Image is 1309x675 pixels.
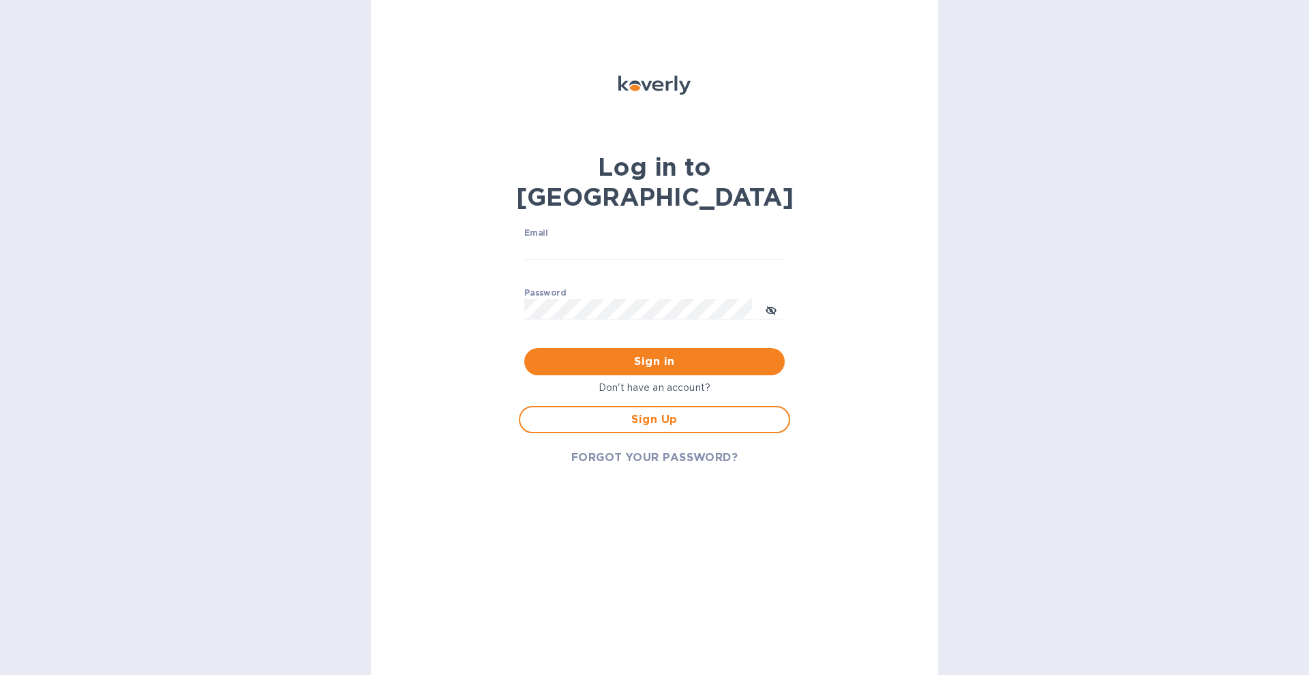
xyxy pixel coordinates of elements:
[524,230,548,238] label: Email
[516,152,794,212] b: Log in to [GEOGRAPHIC_DATA]
[519,406,790,433] button: Sign Up
[618,76,691,95] img: Koverly
[571,450,738,466] span: FORGOT YOUR PASSWORD?
[757,296,785,323] button: toggle password visibility
[531,411,778,428] span: Sign Up
[524,348,785,375] button: Sign in
[535,354,774,370] span: Sign in
[560,444,749,471] button: FORGOT YOUR PASSWORD?
[524,289,566,297] label: Password
[519,381,790,395] p: Don't have an account?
